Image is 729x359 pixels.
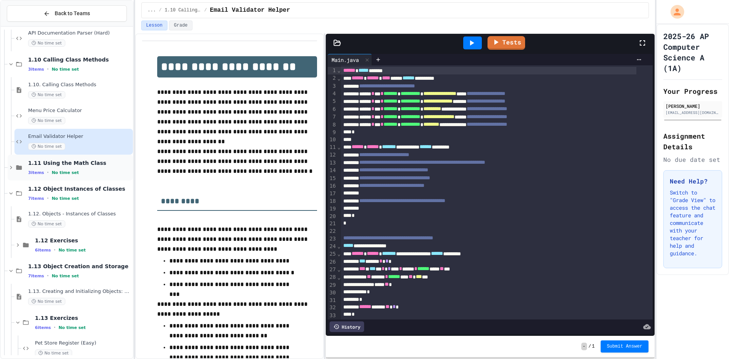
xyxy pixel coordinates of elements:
div: 31 [328,297,337,304]
div: 25 [328,250,337,258]
span: Submit Answer [607,343,642,350]
div: 28 [328,274,337,281]
span: No time set [28,91,65,98]
span: No time set [52,196,79,201]
span: 3 items [28,170,44,175]
span: 1.12 Object Instances of Classes [28,185,131,192]
span: • [54,247,55,253]
div: 34 [328,319,337,327]
a: Tests [488,36,525,50]
div: 16 [328,182,337,190]
div: 15 [328,175,337,182]
span: Email Validator Helper [28,133,131,140]
span: • [47,169,49,176]
span: 1.11 Using the Math Class [28,160,131,166]
span: Fold line [337,274,341,280]
span: 3 items [28,67,44,72]
span: No time set [52,170,79,175]
span: No time set [35,350,72,357]
span: Fold line [337,75,341,81]
div: 12 [328,151,337,159]
span: • [54,324,55,331]
div: 24 [328,243,337,250]
h2: Assignment Details [663,131,722,152]
div: 8 [328,121,337,129]
button: Back to Teams [7,5,127,22]
span: No time set [28,298,65,305]
div: 17 [328,190,337,198]
button: Grade [169,21,193,30]
span: Menu Price Calculator [28,108,131,114]
span: 1.12 Exercises [35,237,131,244]
div: 1 [328,67,337,74]
span: 6 items [35,325,51,330]
div: [EMAIL_ADDRESS][DOMAIN_NAME] [666,110,720,115]
h1: 2025-26 AP Computer Science A (1A) [663,31,722,73]
span: • [47,273,49,279]
div: 33 [328,312,337,319]
div: 32 [328,304,337,312]
span: No time set [28,40,65,47]
span: 6 items [35,248,51,253]
div: 13 [328,159,337,167]
span: 1 [592,343,595,350]
span: 1.13 Exercizes [35,315,131,321]
span: No time set [28,220,65,228]
span: API Documentation Parser (Hard) [28,30,131,36]
div: 29 [328,282,337,289]
div: 23 [328,235,337,243]
div: 2 [328,74,337,82]
div: [PERSON_NAME] [666,103,720,109]
span: Fold line [337,67,341,73]
span: No time set [28,117,65,124]
div: 4 [328,90,337,98]
div: 14 [328,167,337,174]
div: 9 [328,129,337,136]
div: 6 [328,106,337,113]
div: 27 [328,266,337,274]
span: No time set [52,67,79,72]
div: 3 [328,82,337,90]
button: Lesson [141,21,167,30]
span: / [589,343,591,350]
span: No time set [52,274,79,278]
div: 18 [328,198,337,205]
div: 26 [328,258,337,266]
span: No time set [58,325,86,330]
span: 7 items [28,196,44,201]
div: 19 [328,205,337,213]
p: Switch to "Grade View" to access the chat feature and communicate with your teacher for help and ... [670,189,716,257]
span: Fold line [337,243,341,249]
span: 1.13. Creating and Initializing Objects: Constructors [28,288,131,295]
span: No time set [58,248,86,253]
span: 7 items [28,274,44,278]
span: ... [148,7,156,13]
span: Pet Store Register (Easy) [35,340,131,346]
span: • [47,66,49,72]
div: My Account [663,3,686,21]
span: 1.12. Objects - Instances of Classes [28,211,131,217]
h2: Your Progress [663,86,722,96]
div: Main.java [328,54,372,65]
span: / [159,7,161,13]
span: 1.13 Object Creation and Storage [28,263,131,270]
span: Fold line [337,266,341,272]
span: Fold line [337,144,341,150]
button: Submit Answer [601,340,649,353]
div: 7 [328,113,337,121]
span: Email Validator Helper [210,6,290,15]
span: 1.10 Calling Class Methods [28,56,131,63]
div: Main.java [328,56,363,64]
div: 10 [328,136,337,144]
span: • [47,195,49,201]
span: 1.10 Calling Class Methods [165,7,201,13]
div: 11 [328,144,337,151]
span: No time set [28,143,65,150]
div: 20 [328,213,337,220]
h3: Need Help? [670,177,716,186]
div: 21 [328,220,337,228]
div: 5 [328,98,337,105]
div: 22 [328,228,337,235]
div: 30 [328,289,337,297]
div: History [330,321,364,332]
